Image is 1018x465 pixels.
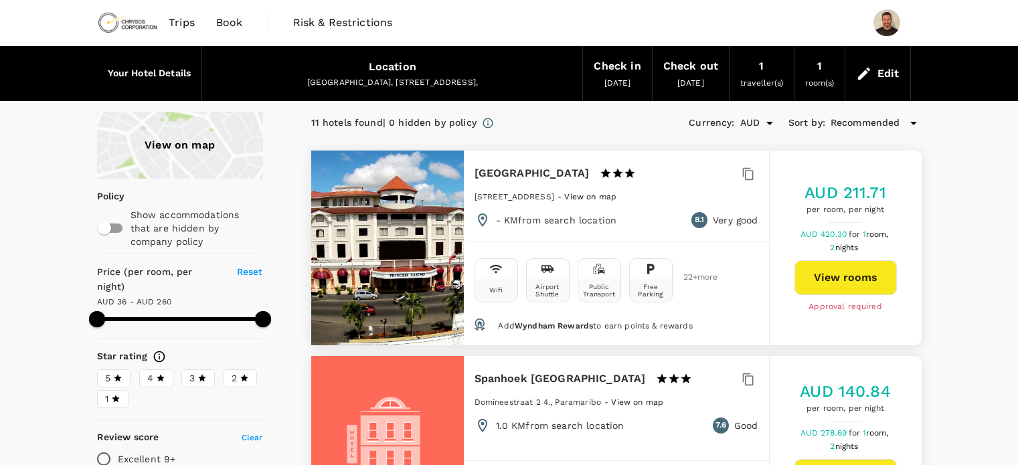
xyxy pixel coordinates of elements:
[800,381,891,402] h5: AUD 140.84
[794,260,897,295] button: View rooms
[800,428,849,438] span: AUD 278.69
[97,265,222,294] h6: Price (per room, per night)
[734,419,758,432] p: Good
[740,78,783,88] span: traveller(s)
[689,116,734,130] h6: Currency :
[663,57,718,76] div: Check out
[496,419,624,432] p: 1.0 KM from search location
[677,78,704,88] span: [DATE]
[169,15,195,31] span: Trips
[713,213,758,227] p: Very good
[830,243,860,252] span: 2
[97,8,159,37] img: Chrysos Corporation
[835,442,859,451] span: nights
[475,164,590,183] h6: [GEOGRAPHIC_DATA]
[97,349,148,364] h6: Star rating
[108,66,191,81] h6: Your Hotel Details
[849,229,862,239] span: for
[498,321,692,331] span: Add to earn points & rewards
[594,57,641,76] div: Check in
[759,57,764,76] div: 1
[683,273,703,282] span: 22 + more
[800,402,891,415] span: per room, per night
[604,397,611,407] span: -
[105,392,108,406] span: 1
[529,283,566,298] div: Airport Shuttle
[515,321,593,331] span: Wyndham Rewards
[97,430,159,445] h6: Review score
[804,182,886,203] h5: AUD 211.71
[805,78,834,88] span: room(s)
[800,229,849,239] span: AUD 420.30
[153,350,166,363] svg: Star ratings are awarded to properties to represent the quality of services, facilities, and amen...
[232,371,237,385] span: 2
[863,428,891,438] span: 1
[242,433,263,442] span: Clear
[216,15,243,31] span: Book
[564,192,616,201] span: View on map
[835,243,859,252] span: nights
[558,192,564,201] span: -
[715,419,726,432] span: 7.6
[147,371,153,385] span: 4
[131,208,262,248] p: Show accommodations that are hidden by company policy
[611,397,663,407] span: View on map
[877,64,900,83] div: Edit
[97,297,171,306] span: AUD 36 - AUD 260
[475,192,554,201] span: [STREET_ADDRESS]
[189,371,195,385] span: 3
[496,213,617,227] p: - KM from search location
[873,9,900,36] img: Michael Stormer
[97,189,106,203] p: Policy
[564,191,616,201] a: View on map
[97,112,263,179] a: View on map
[831,116,900,130] span: Recommended
[475,397,602,407] span: Domineestraat 2 4., Paramaribo
[237,266,263,277] span: Reset
[611,396,663,407] a: View on map
[866,229,889,239] span: room,
[293,15,393,31] span: Risk & Restrictions
[866,428,889,438] span: room,
[475,369,646,388] h6: Spanhoek [GEOGRAPHIC_DATA]
[809,300,882,314] span: Approval required
[760,114,779,132] button: Open
[311,116,477,130] div: 11 hotels found | 0 hidden by policy
[804,203,886,217] span: per room, per night
[695,213,704,227] span: 8.1
[863,229,891,239] span: 1
[581,283,618,298] div: Public Transport
[213,76,572,90] div: [GEOGRAPHIC_DATA], [STREET_ADDRESS],
[489,286,503,294] div: Wifi
[788,116,825,130] h6: Sort by :
[105,371,110,385] span: 5
[849,428,862,438] span: for
[817,57,822,76] div: 1
[830,442,860,451] span: 2
[632,283,669,298] div: Free Parking
[369,58,416,76] div: Location
[604,78,631,88] span: [DATE]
